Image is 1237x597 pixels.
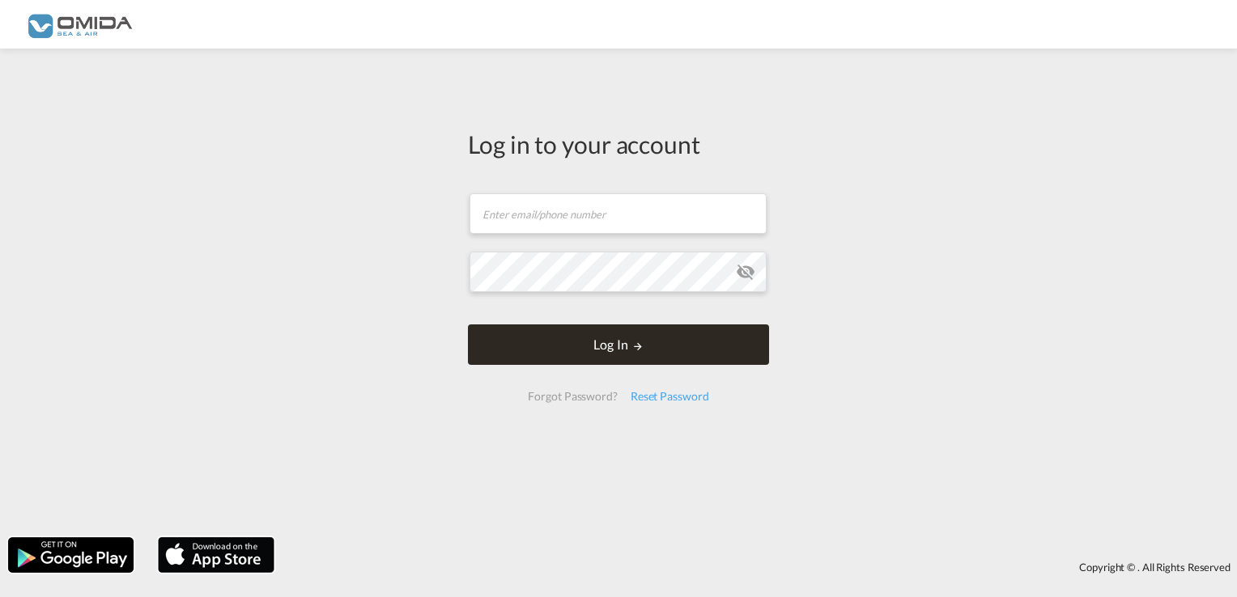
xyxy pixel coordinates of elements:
[24,6,134,43] img: 459c566038e111ed959c4fc4f0a4b274.png
[156,536,276,574] img: apple.png
[6,536,135,574] img: google.png
[468,127,769,161] div: Log in to your account
[470,193,767,234] input: Enter email/phone number
[283,553,1237,581] div: Copyright © . All Rights Reserved
[624,382,716,411] div: Reset Password
[736,262,755,282] md-icon: icon-eye-off
[521,382,623,411] div: Forgot Password?
[468,324,769,365] button: LOGIN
